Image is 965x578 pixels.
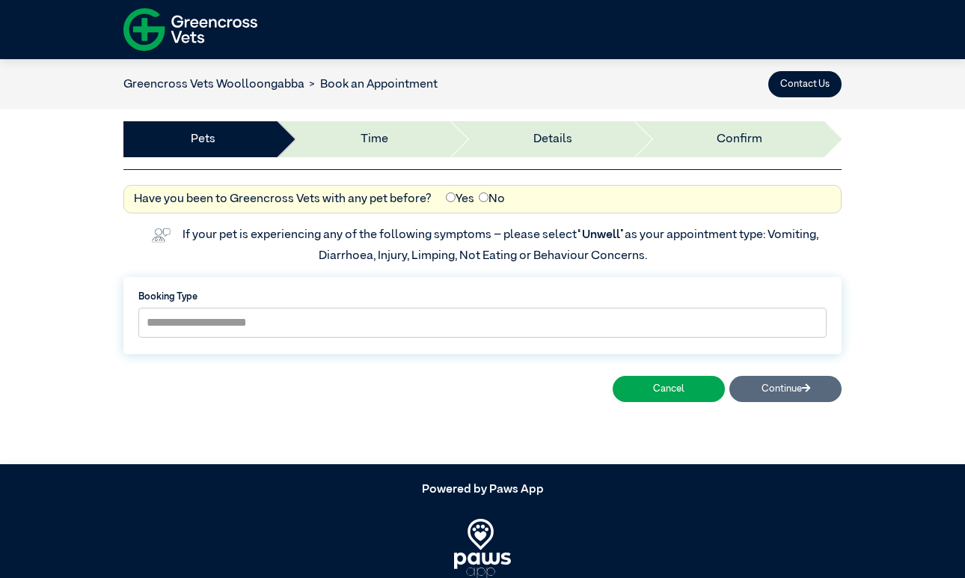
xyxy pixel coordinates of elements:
label: If your pet is experiencing any of the following symptoms – please select as your appointment typ... [183,229,821,262]
a: Greencross Vets Woolloongabba [123,79,304,91]
a: Pets [191,130,215,148]
label: No [479,190,505,208]
label: Yes [446,190,474,208]
img: f-logo [123,4,257,55]
label: Have you been to Greencross Vets with any pet before? [134,190,432,208]
nav: breadcrumb [123,76,438,94]
button: Cancel [613,376,725,402]
button: Contact Us [768,71,842,97]
li: Book an Appointment [304,76,438,94]
label: Booking Type [138,290,827,304]
img: vet [147,223,175,247]
input: No [479,192,488,202]
span: “Unwell” [577,229,625,241]
h5: Powered by Paws App [123,483,842,497]
input: Yes [446,192,456,202]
